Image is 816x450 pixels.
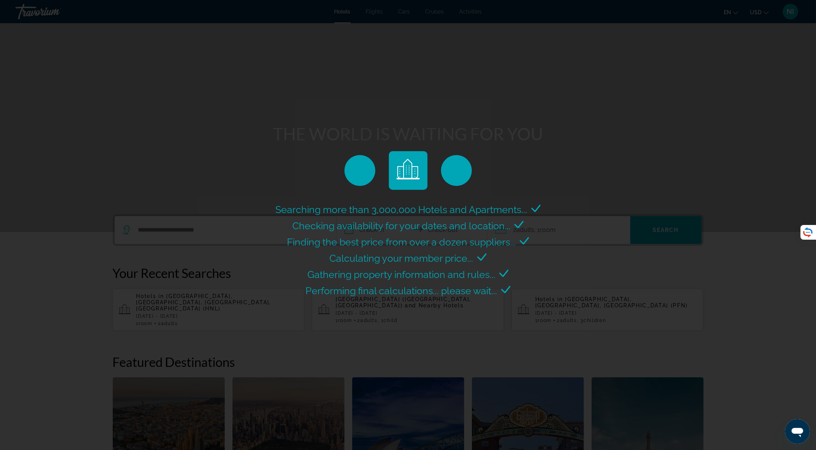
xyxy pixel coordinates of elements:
span: Gathering property information and rules... [307,269,495,280]
span: Searching more than 3,000,000 Hotels and Apartments... [276,204,528,215]
span: Performing final calculations... please wait... [306,285,497,297]
span: Calculating your member price... [330,252,473,264]
span: Finding the best price from over a dozen suppliers... [287,236,516,248]
iframe: Кнопка для запуску вікна повідомлень [785,419,810,444]
span: Checking availability for your dates and location... [292,220,511,232]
